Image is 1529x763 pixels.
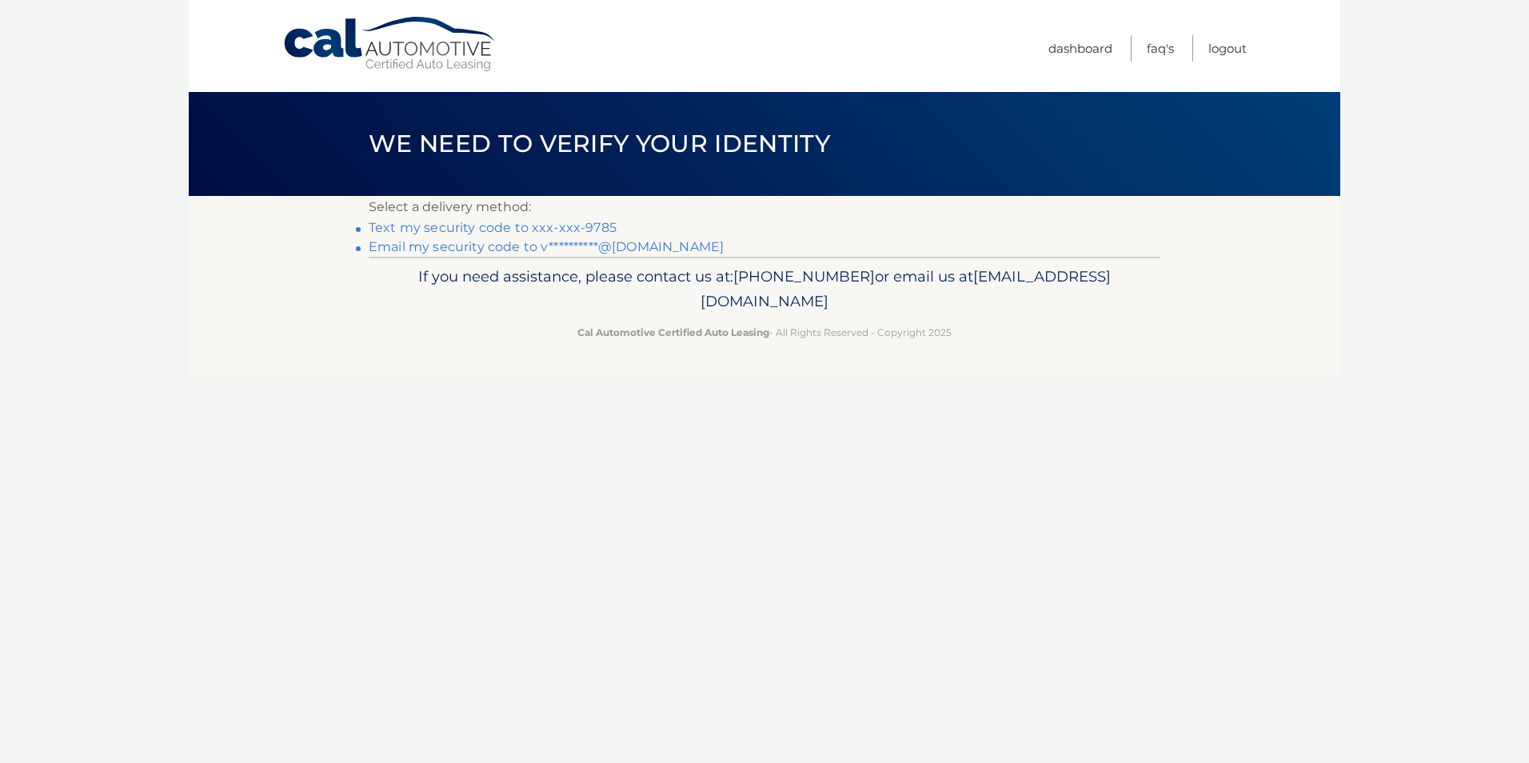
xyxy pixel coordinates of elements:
[1208,35,1247,62] a: Logout
[379,264,1150,315] p: If you need assistance, please contact us at: or email us at
[369,220,617,235] a: Text my security code to xxx-xxx-9785
[282,16,498,73] a: Cal Automotive
[369,196,1160,218] p: Select a delivery method:
[1048,35,1112,62] a: Dashboard
[369,239,724,254] a: Email my security code to v**********@[DOMAIN_NAME]
[577,326,769,338] strong: Cal Automotive Certified Auto Leasing
[733,267,875,286] span: [PHONE_NUMBER]
[1147,35,1174,62] a: FAQ's
[369,129,830,158] span: We need to verify your identity
[379,324,1150,341] p: - All Rights Reserved - Copyright 2025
